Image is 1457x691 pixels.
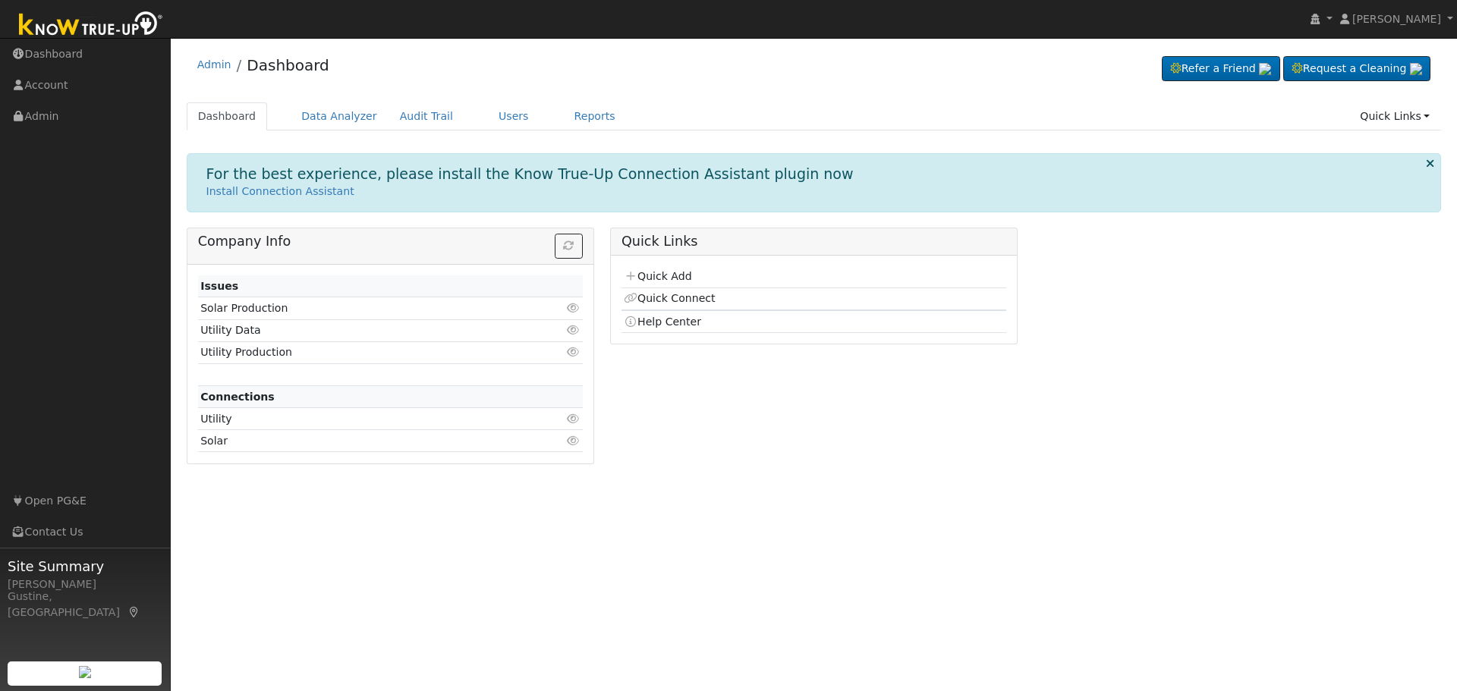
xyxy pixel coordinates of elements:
a: Help Center [624,316,701,328]
img: retrieve [1410,63,1422,75]
h5: Quick Links [622,234,1006,250]
i: Click to view [567,413,581,424]
td: Solar [198,430,521,452]
strong: Connections [200,391,275,403]
td: Utility [198,408,521,430]
a: Quick Links [1348,102,1441,130]
img: Know True-Up [11,8,171,42]
a: Data Analyzer [290,102,389,130]
div: [PERSON_NAME] [8,576,162,592]
a: Refer a Friend [1162,56,1280,82]
i: Click to view [567,347,581,357]
h5: Company Info [198,234,583,250]
a: Install Connection Assistant [206,185,354,197]
img: retrieve [1259,63,1271,75]
a: Reports [563,102,627,130]
a: Map [127,606,141,618]
a: Quick Add [624,270,691,282]
a: Request a Cleaning [1283,56,1430,82]
td: Utility Production [198,341,521,363]
i: Click to view [567,435,581,446]
div: Gustine, [GEOGRAPHIC_DATA] [8,589,162,620]
a: Dashboard [247,56,329,74]
i: Click to view [567,303,581,313]
a: Audit Trail [389,102,464,130]
span: [PERSON_NAME] [1352,13,1441,25]
td: Utility Data [198,319,521,341]
img: retrieve [79,666,91,678]
td: Solar Production [198,297,521,319]
a: Dashboard [187,102,268,130]
a: Users [487,102,540,130]
a: Quick Connect [624,292,715,304]
a: Admin [197,58,231,71]
i: Click to view [567,325,581,335]
strong: Issues [200,280,238,292]
h1: For the best experience, please install the Know True-Up Connection Assistant plugin now [206,165,854,183]
span: Site Summary [8,556,162,576]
